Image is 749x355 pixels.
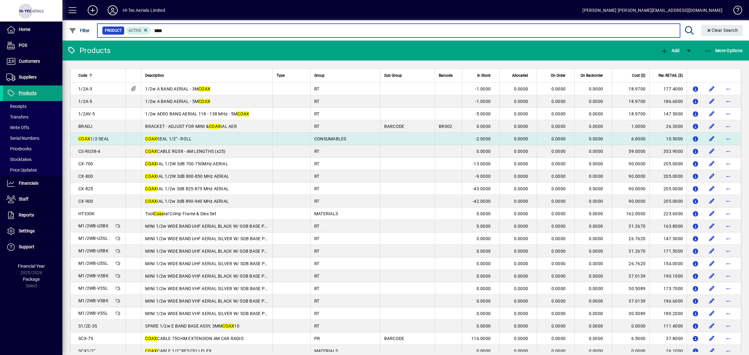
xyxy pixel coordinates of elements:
[723,271,733,281] button: More options
[19,75,37,80] span: Suppliers
[649,158,687,170] td: 205.0000
[3,192,62,207] a: Staff
[103,5,123,16] button: Profile
[612,95,649,108] td: 18.9700
[514,111,528,116] span: 0.0000
[612,120,649,133] td: 1.0000
[707,246,717,256] button: Edit
[612,133,649,145] td: 6.0000
[145,149,225,154] span: CABLE RG58 - 4M LENGTHS (x25)
[723,333,733,343] button: More options
[475,111,491,116] span: -5.0000
[707,146,717,156] button: Edit
[551,299,566,304] span: 0.0000
[6,168,37,173] span: Price Updates
[145,186,229,191] span: IAL 1/2w 3dB 825-875 MHz AERIAL
[514,149,528,154] span: 0.0000
[78,236,108,241] span: M1/2WB-U3SL
[314,236,320,241] span: RT
[589,86,603,91] span: 0.0000
[723,121,733,131] button: More options
[78,111,95,116] span: 1/2AV-5
[78,72,87,79] span: Code
[589,249,603,254] span: 0.0000
[3,239,62,255] a: Support
[589,274,603,279] span: 0.0000
[477,299,491,304] span: 0.0000
[477,149,491,154] span: 0.0000
[514,174,528,179] span: 0.0000
[314,86,320,91] span: RT
[277,72,285,79] span: Type
[514,136,528,141] span: 0.0000
[512,72,528,79] span: Allocated
[551,174,566,179] span: 0.0000
[145,224,302,229] span: MINI 1/2w WIDE BAND UHF AERIAL BLACK W/ SOB BASE PREWIRED 3M
[649,257,687,270] td: 154.0000
[314,161,320,166] span: RT
[723,196,733,206] button: More options
[314,124,320,129] span: RT
[477,72,491,79] span: In Stock
[589,124,603,129] span: 0.0000
[145,136,192,141] span: SEAL 1/2" - ROLL
[707,321,717,331] button: Edit
[707,284,717,294] button: Edit
[477,311,491,316] span: 0.0000
[551,261,566,266] span: 0.0000
[78,286,108,291] span: M1/2WB-V3SL
[551,224,566,229] span: 0.0000
[145,199,157,204] em: COAX
[78,136,90,141] em: COAX
[129,28,141,33] span: Active
[612,282,649,295] td: 30.5089
[612,145,649,158] td: 59.0000
[19,27,30,32] span: Home
[649,145,687,158] td: 353.9000
[701,25,743,36] button: Clear
[551,136,566,141] span: 0.0000
[145,161,228,166] span: IAL 1/2W 3dB 700-750MHz AERIAL
[649,307,687,320] td: 180.2000
[145,124,237,129] span: BRACKET - ADJUST FOR MINI & IAL AER
[477,224,491,229] span: 0.0000
[237,111,249,116] em: COAX
[3,207,62,223] a: Reports
[477,211,491,216] span: 0.0000
[3,176,62,191] a: Financials
[551,199,566,204] span: 0.0000
[612,270,649,282] td: 37.0139
[314,111,320,116] span: RT
[707,134,717,144] button: Edit
[514,211,528,216] span: 0.0000
[145,249,302,254] span: MINI 1/2w WIDE BAND UHF AERIAL BLACK W/ SOB BASE PREWIRED 5M
[145,236,303,241] span: MINI 1/2w WIDE BAND UHF AERIAL SILVER W/ SOB BASE PREWIRED 3M
[612,182,649,195] td: 90.0000
[589,224,603,229] span: 0.0000
[78,136,109,141] span: 1/2-SEAL
[314,72,325,79] span: Group
[649,270,687,282] td: 190.1000
[6,125,29,130] span: Write Offs
[475,99,491,104] span: -1.0000
[3,122,62,133] a: Write Offs
[19,212,34,217] span: Reports
[514,161,528,166] span: 0.0000
[707,221,717,231] button: Edit
[649,220,687,232] td: 163.8000
[723,134,733,144] button: More options
[723,284,733,294] button: More options
[145,86,210,91] span: 1/2w A BAND AERIAL - 3M
[589,161,603,166] span: 0.0000
[3,133,62,143] a: Serial Numbers
[649,95,687,108] td: 186.6000
[78,99,92,104] span: 1/2A-5
[723,296,733,306] button: More options
[439,124,452,129] span: BR002
[477,286,491,291] span: 0.0000
[723,309,733,319] button: More options
[145,72,164,79] span: Description
[314,149,320,154] span: RT
[551,99,566,104] span: 0.0000
[145,174,229,179] span: IAL 1/2W 3dB 800-850 MHz AERIAL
